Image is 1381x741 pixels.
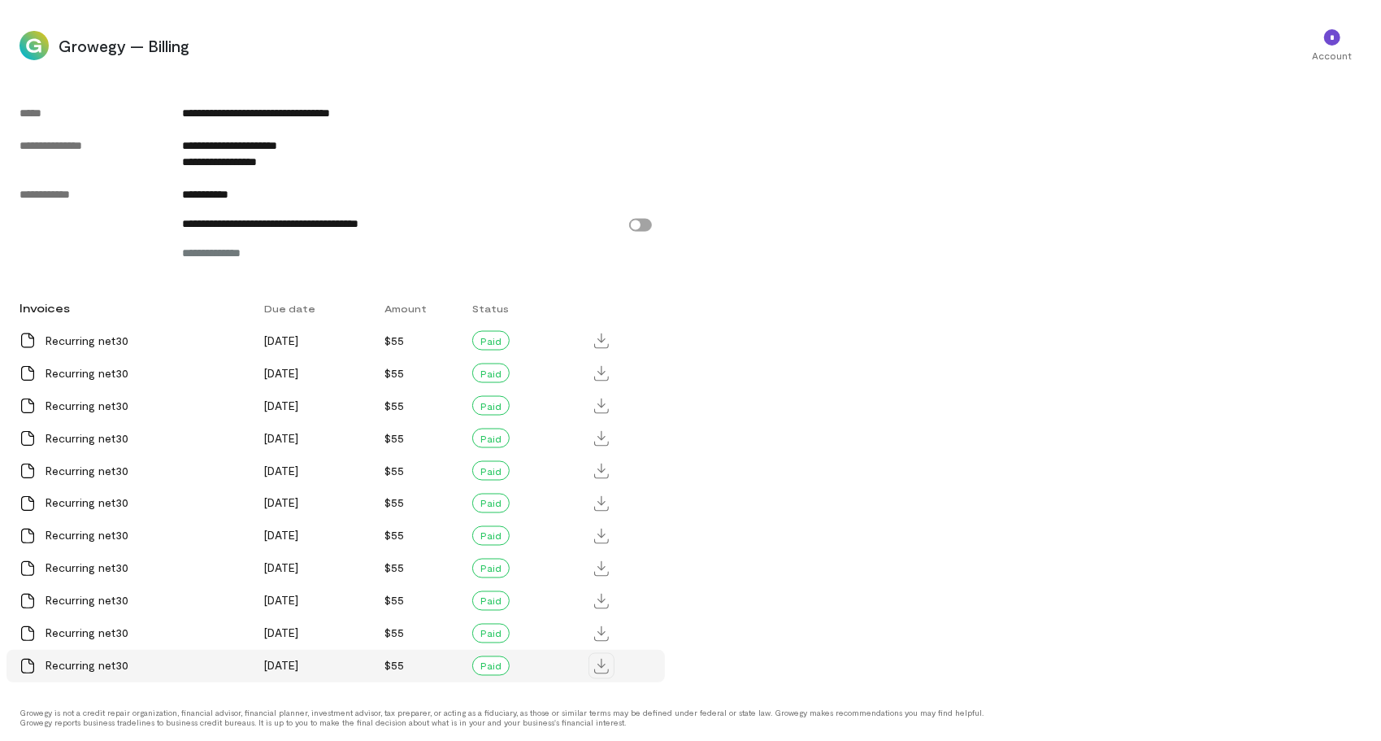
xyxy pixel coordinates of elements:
div: Paid [472,624,510,643]
span: [DATE] [264,399,298,412]
div: Growegy is not a credit repair organization, financial advisor, financial planner, investment adv... [20,708,995,728]
span: [DATE] [264,366,298,380]
span: $55 [384,496,404,510]
span: [DATE] [264,464,298,477]
div: Recurring net30 [46,495,245,512]
div: Recurring net30 [46,430,245,447]
div: Due date [254,294,374,323]
span: [DATE] [264,561,298,575]
div: Paid [472,494,510,513]
span: [DATE] [264,626,298,640]
div: Recurring net30 [46,365,245,381]
div: Paid [472,526,510,546]
span: $55 [384,594,404,608]
span: $55 [384,561,404,575]
span: $55 [384,399,404,412]
span: $55 [384,464,404,477]
div: *Account [1303,16,1361,75]
div: Amount [375,294,463,323]
div: Recurring net30 [46,625,245,642]
div: Recurring net30 [46,333,245,349]
span: $55 [384,333,404,347]
div: Status [463,294,588,323]
div: Recurring net30 [46,560,245,577]
span: [DATE] [264,333,298,347]
div: Paid [472,396,510,416]
div: Account [1313,49,1353,62]
span: [DATE] [264,594,298,608]
div: Recurring net30 [46,528,245,544]
span: $55 [384,659,404,673]
div: Paid [472,461,510,481]
div: Recurring net30 [46,593,245,609]
span: [DATE] [264,431,298,445]
div: Recurring net30 [46,398,245,414]
span: $55 [384,431,404,445]
span: Growegy — Billing [59,34,1293,57]
div: Recurring net30 [46,658,245,674]
div: Paid [472,559,510,578]
span: [DATE] [264,659,298,673]
div: Paid [472,429,510,448]
span: [DATE] [264,529,298,543]
span: $55 [384,529,404,543]
div: Paid [472,591,510,611]
span: $55 [384,366,404,380]
span: [DATE] [264,496,298,510]
div: Invoices [10,292,254,325]
div: Paid [472,656,510,676]
div: Recurring net30 [46,463,245,479]
div: Paid [472,364,510,383]
span: $55 [384,626,404,640]
div: Paid [472,331,510,351]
